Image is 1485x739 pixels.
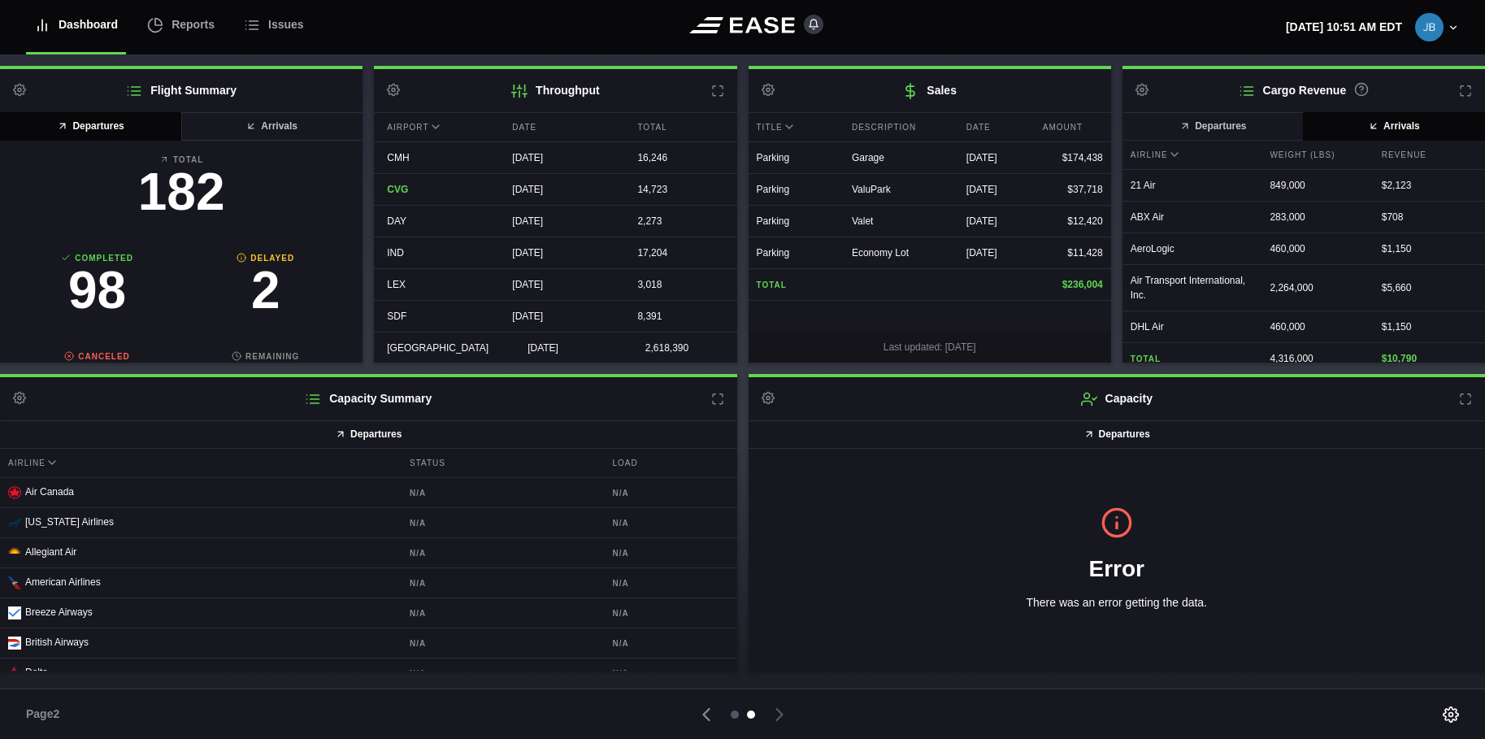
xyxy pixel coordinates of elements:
[844,113,958,141] div: Description
[410,607,593,619] b: N/A
[374,69,736,112] h2: Throughput
[966,150,1027,165] div: [DATE]
[1261,272,1373,303] div: 2,264,000
[499,237,611,268] div: [DATE]
[1122,265,1262,311] div: Air Transport International, Inc.
[1043,150,1103,165] div: $174,438
[1261,202,1373,233] div: 283,000
[410,637,593,650] b: N/A
[966,182,1027,197] div: [DATE]
[402,449,601,477] div: Status
[180,112,363,141] button: Arrivals
[13,252,181,264] b: Completed
[757,150,836,165] div: Parking
[613,607,729,619] b: N/A
[1382,241,1477,256] div: $ 1,150
[374,269,486,300] div: LEX
[1043,182,1103,197] div: $37,718
[613,487,729,499] b: N/A
[25,637,89,648] span: British Airways
[515,333,619,363] div: [DATE]
[852,182,950,197] div: ValuPark
[410,487,593,499] b: N/A
[1122,170,1262,201] div: 21 Air
[624,142,736,173] div: 16,246
[499,113,611,141] div: Date
[181,264,350,316] h3: 2
[749,332,1111,363] div: Last updated: [DATE]
[958,113,1035,141] div: Date
[25,546,76,558] span: Allegiant Air
[1415,13,1444,41] img: 74ad5be311c8ae5b007de99f4e979312
[613,517,729,529] b: N/A
[1122,69,1485,112] h2: Cargo Revenue
[499,301,611,332] div: [DATE]
[749,113,844,141] div: Title
[1043,214,1103,228] div: $12,420
[757,182,836,197] div: Parking
[374,113,486,141] div: Airport
[966,214,1027,228] div: [DATE]
[1382,280,1477,295] div: $ 5,660
[613,577,729,589] b: N/A
[624,301,736,332] div: 8,391
[1261,233,1373,264] div: 460,000
[624,174,736,205] div: 14,723
[852,246,950,260] div: Economy Lot
[624,237,736,268] div: 17,204
[374,206,486,237] div: DAY
[749,69,1111,112] h2: Sales
[25,516,114,528] span: [US_STATE] Airlines
[1035,113,1111,141] div: Amount
[1286,19,1402,36] p: [DATE] 10:51 AM EDT
[1261,170,1373,201] div: 849,000
[374,237,486,268] div: IND
[13,350,181,363] b: Canceled
[374,333,502,363] div: [GEOGRAPHIC_DATA]
[1122,112,1305,141] button: Departures
[1382,210,1477,224] div: $ 708
[1043,246,1103,260] div: $11,428
[1382,178,1477,193] div: $ 2,123
[499,269,611,300] div: [DATE]
[1261,311,1373,342] div: 460,000
[25,576,101,588] span: American Airlines
[775,594,1460,611] p: There was an error getting the data.
[1122,311,1262,342] div: DHL Air
[966,246,1027,260] div: [DATE]
[1261,343,1373,374] div: 4,316,000
[13,350,181,423] a: Canceled0
[25,606,93,618] span: Breeze Airways
[13,154,350,166] b: Total
[387,184,408,195] span: CVG
[410,667,593,680] b: N/A
[1043,277,1103,292] div: $236,004
[613,667,729,680] b: N/A
[13,154,350,226] a: Total182
[410,577,593,589] b: N/A
[1261,141,1373,169] div: Weight (lbs)
[374,142,486,173] div: CMH
[852,150,950,165] div: Garage
[1382,320,1477,334] div: $ 1,150
[1303,112,1485,141] button: Arrivals
[757,279,836,291] b: Total
[410,547,593,559] b: N/A
[757,246,836,260] div: Parking
[374,301,486,332] div: SDF
[499,142,611,173] div: [DATE]
[757,214,836,228] div: Parking
[13,252,181,324] a: Completed98
[852,214,950,228] div: Valet
[181,350,350,423] a: Remaining82
[1374,141,1485,169] div: Revenue
[613,547,729,559] b: N/A
[25,486,74,498] span: Air Canada
[181,350,350,363] b: Remaining
[13,264,181,316] h3: 98
[25,667,48,678] span: Delta
[1122,141,1262,169] div: Airline
[181,252,350,264] b: Delayed
[624,206,736,237] div: 2,273
[605,449,737,477] div: Load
